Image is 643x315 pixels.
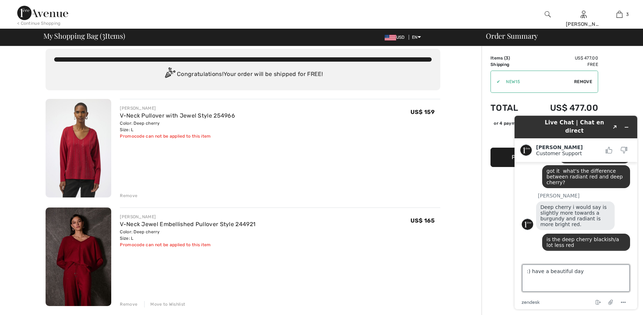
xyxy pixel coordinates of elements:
a: Sign In [581,11,587,18]
a: V-Neck Pullover with Jewel Style 254966 [120,112,235,119]
span: 3 [102,30,105,40]
div: Order Summary [477,32,639,39]
iframe: Find more information here [509,110,643,315]
span: US$ 165 [410,217,435,224]
td: US$ 477.00 [530,96,598,120]
td: US$ 477.00 [530,55,598,61]
div: A [PERSON_NAME] [566,13,601,28]
img: V-Neck Jewel Embellished Pullover Style 244921 [46,207,111,306]
span: 3 [626,11,629,18]
img: search the website [545,10,551,19]
span: My Shopping Bag ( Items) [43,32,125,39]
td: Shipping [491,61,530,68]
iframe: PayPal-paypal [491,129,598,145]
td: Items ( ) [491,55,530,61]
img: 1ère Avenue [17,6,68,20]
a: 3 [602,10,637,19]
div: Promocode can not be applied to this item [120,133,235,139]
div: Remove [120,192,137,199]
span: EN [412,35,421,40]
div: Move to Wishlist [144,301,185,307]
div: Promocode can not be applied to this item [120,242,255,248]
img: My Info [581,10,587,19]
td: Total [491,96,530,120]
div: Color: Deep cherry Size: L [120,120,235,133]
span: 3 [506,56,508,61]
img: US Dollar [385,35,396,40]
td: Free [530,61,598,68]
img: My Bag [616,10,623,19]
div: < Continue Shopping [17,20,61,27]
span: US$ 159 [410,109,435,115]
span: USD [385,35,408,40]
input: Promo code [500,71,574,92]
span: Chat [17,5,32,11]
div: Color: Deep cherry Size: L [120,229,255,242]
div: Remove [120,301,137,307]
a: V-Neck Jewel Embellished Pullover Style 244921 [120,221,255,228]
div: [PERSON_NAME] [120,105,235,111]
div: or 4 payments of with [494,120,598,127]
img: Congratulation2.svg [163,67,177,82]
div: or 4 payments ofUS$ 119.25withSezzle Click to learn more about Sezzle [491,120,598,129]
img: V-Neck Pullover with Jewel Style 254966 [46,99,111,197]
div: [PERSON_NAME] [120,214,255,220]
span: Remove [574,78,592,85]
div: ✔ [491,78,500,85]
div: Congratulations! Your order will be shipped for FREE! [54,67,432,82]
button: Proceed to Payment [491,148,598,167]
